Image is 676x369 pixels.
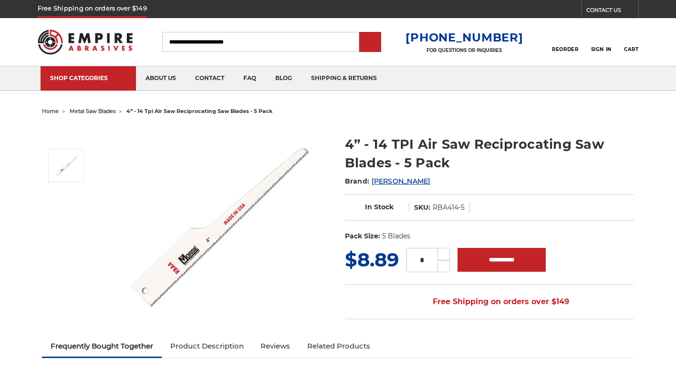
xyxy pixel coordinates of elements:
[624,31,638,52] a: Cart
[624,46,638,52] span: Cart
[345,135,634,172] h1: 4” - 14 TPI Air Saw Reciprocating Saw Blades - 5 Pack
[136,66,186,91] a: about us
[406,47,523,53] p: FOR QUESTIONS OR INQUIRIES
[252,336,299,357] a: Reviews
[365,203,394,211] span: In Stock
[302,66,386,91] a: shipping & returns
[372,177,430,185] a: [PERSON_NAME]
[586,5,638,18] a: CONTACT US
[299,336,379,357] a: Related Products
[414,203,430,213] dt: SKU:
[406,31,523,44] a: [PHONE_NUMBER]
[433,203,465,213] dd: RBA414-5
[126,108,272,114] span: 4” - 14 tpi air saw reciprocating saw blades - 5 pack
[54,154,78,177] img: 4" Air Saw blade for pneumatic sawzall 14 TPI
[123,125,314,316] img: 4" Air Saw blade for pneumatic sawzall 14 TPI
[345,248,399,271] span: $8.89
[186,66,234,91] a: contact
[42,336,162,357] a: Frequently Bought Together
[50,74,126,82] div: SHOP CATEGORIES
[345,177,370,185] span: Brand:
[70,108,115,114] a: metal saw blades
[552,31,578,52] a: Reorder
[266,66,302,91] a: blog
[410,292,569,311] span: Free Shipping on orders over $149
[382,231,410,241] dd: 5 Blades
[42,108,59,114] a: home
[234,66,266,91] a: faq
[38,23,133,61] img: Empire Abrasives
[552,46,578,52] span: Reorder
[361,33,380,52] input: Submit
[591,46,612,52] span: Sign In
[162,336,252,357] a: Product Description
[345,231,380,241] dt: Pack Size:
